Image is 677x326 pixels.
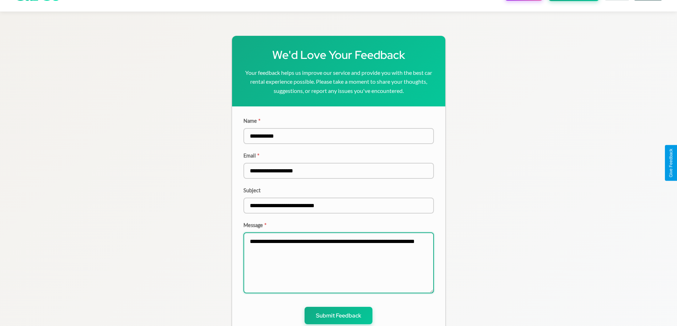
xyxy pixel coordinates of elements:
[243,68,434,95] p: Your feedback helps us improve our service and provide you with the best car rental experience po...
[305,307,372,324] button: Submit Feedback
[668,149,673,177] div: Give Feedback
[243,118,434,124] label: Name
[243,222,434,228] label: Message
[243,187,434,193] label: Subject
[243,47,434,62] h1: We'd Love Your Feedback
[243,153,434,159] label: Email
